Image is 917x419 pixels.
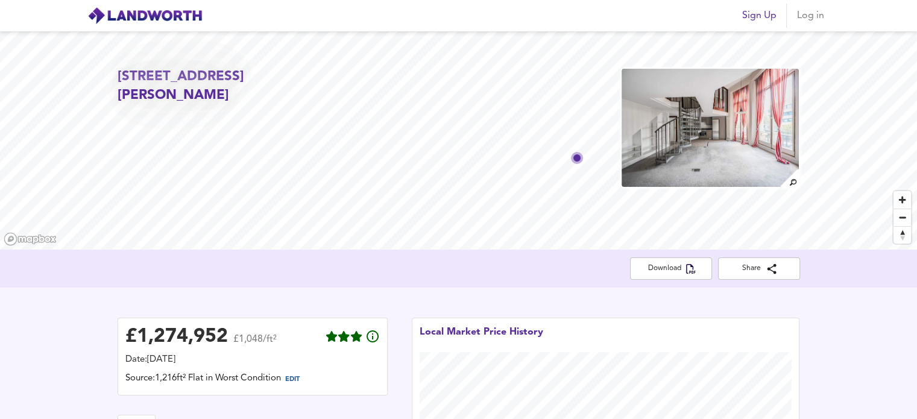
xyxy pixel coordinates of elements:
h2: [STREET_ADDRESS][PERSON_NAME] [118,68,336,106]
span: EDIT [285,376,300,383]
img: search [779,168,800,189]
button: Sign Up [737,4,781,28]
span: Share [728,262,790,275]
button: Share [718,257,800,280]
div: Date: [DATE] [125,353,380,367]
button: Log in [792,4,830,28]
div: £ 1,274,952 [125,328,228,346]
span: Reset bearing to north [893,227,911,244]
button: Reset bearing to north [893,226,911,244]
img: logo [87,7,203,25]
span: Log in [796,7,825,24]
div: Local Market Price History [420,326,543,352]
a: Mapbox homepage [4,232,57,246]
button: Download [630,257,712,280]
span: £1,048/ft² [233,335,277,352]
span: Download [640,262,702,275]
div: Source: 1,216ft² Flat in Worst Condition [125,372,380,388]
img: property [620,68,800,188]
button: Zoom in [893,191,911,209]
span: Sign Up [742,7,777,24]
button: Zoom out [893,209,911,226]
